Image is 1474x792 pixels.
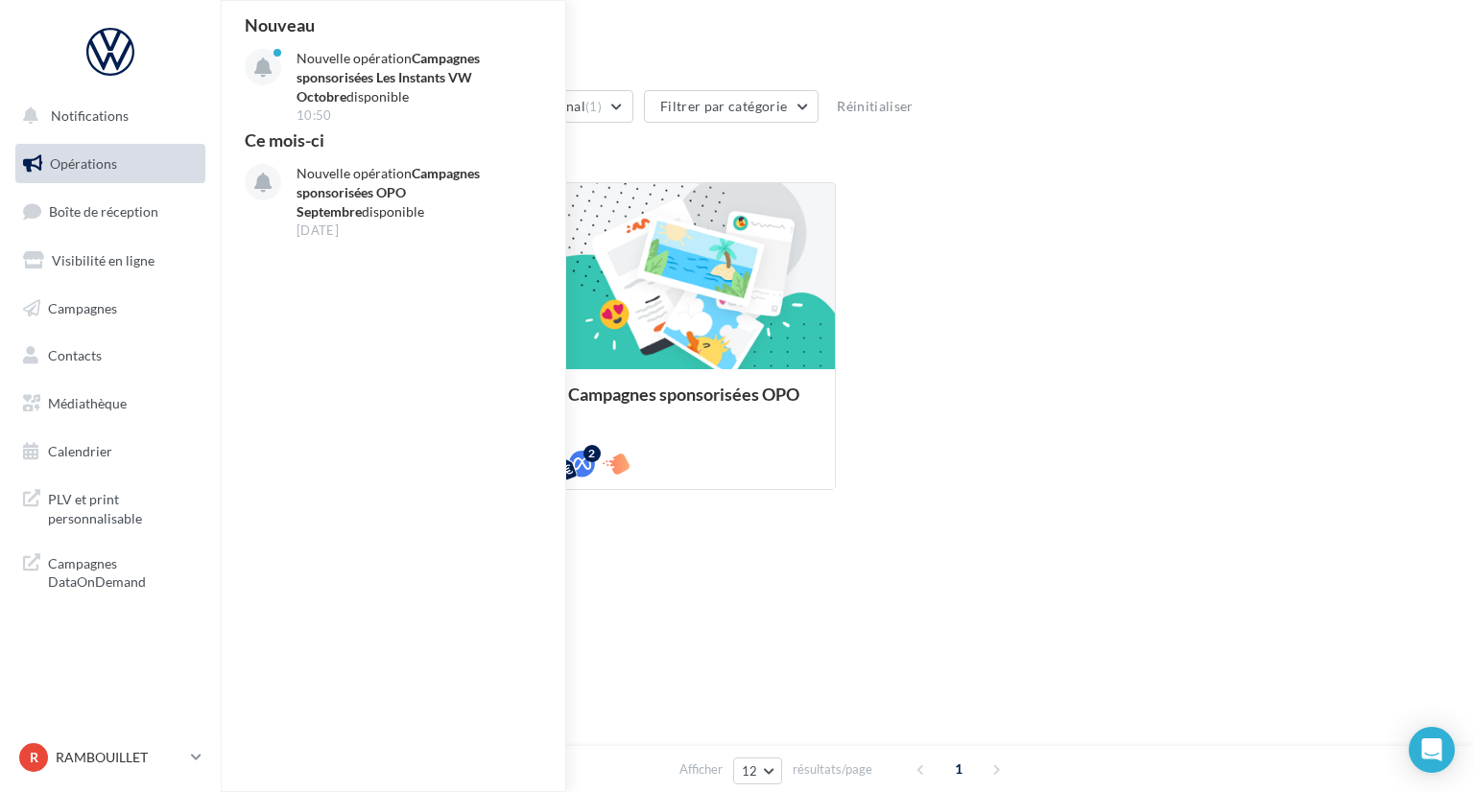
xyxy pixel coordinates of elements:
span: Contacts [48,347,102,363]
a: PLV et print personnalisable [12,478,209,535]
a: Boîte de réception [12,191,209,232]
button: 12 [733,757,782,784]
span: Visibilité en ligne [52,252,155,268]
span: Opérations [50,155,117,172]
a: Visibilité en ligne [12,241,209,281]
div: 2 [583,445,601,462]
button: Notifications [12,96,202,136]
a: Campagnes DataOnDemand [12,543,209,599]
div: Open Intercom Messenger [1409,727,1455,773]
button: Filtrer par catégorie [644,90,819,123]
a: R RAMBOUILLET [15,739,205,776]
p: RAMBOUILLET [56,748,183,767]
span: résultats/page [793,760,872,779]
a: Médiathèque [12,384,209,424]
span: R [30,748,38,767]
span: 12 [742,763,758,779]
span: Boîte de réception [49,203,158,220]
a: Opérations [12,144,209,184]
button: Réinitialiser [829,95,921,118]
span: Calendrier [48,443,112,459]
a: Campagnes [12,289,209,329]
span: PLV et print personnalisable [48,486,198,527]
div: Campagnes sponsorisées OPO [568,384,820,423]
span: Afficher [679,760,723,779]
div: Opérations marketing [244,31,1451,59]
a: Contacts [12,336,209,376]
span: Campagnes DataOnDemand [48,550,198,592]
span: Notifications [51,107,129,124]
span: Campagnes [48,299,117,315]
span: (1) [585,99,602,114]
a: Calendrier [12,431,209,472]
span: Médiathèque [48,395,127,411]
span: 1 [943,754,974,784]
